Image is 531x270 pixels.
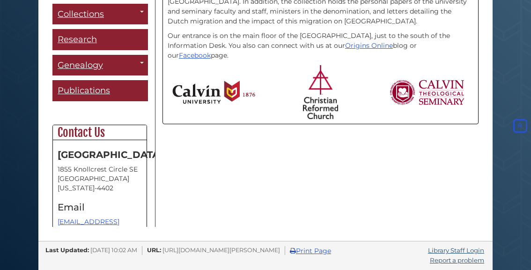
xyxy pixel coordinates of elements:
[511,121,529,130] a: Back to Top
[58,149,162,160] strong: [GEOGRAPHIC_DATA]
[168,31,473,60] p: Our entrance is on the main floor of the [GEOGRAPHIC_DATA], just to the south of the Information ...
[58,217,119,246] a: [EMAIL_ADDRESS][PERSON_NAME][DOMAIN_NAME]
[162,247,280,254] span: [URL][DOMAIN_NAME][PERSON_NAME]
[53,125,147,140] h2: Contact Us
[52,55,148,76] a: Genealogy
[58,34,97,45] span: Research
[58,165,142,193] address: 1855 Knollcrest Circle SE [GEOGRAPHIC_DATA][US_STATE]-4402
[58,9,104,19] span: Collections
[172,81,255,104] img: Calvin University
[45,247,89,254] span: Last Updated:
[345,41,393,50] a: Origins Online
[58,202,142,212] h4: Email
[52,29,148,50] a: Research
[389,80,465,105] img: Calvin Theological Seminary
[290,247,296,254] i: Print Page
[147,247,161,254] span: URL:
[303,65,338,119] img: Christian Reformed Church
[52,4,148,25] a: Collections
[428,247,484,254] a: Library Staff Login
[58,60,103,70] span: Genealogy
[58,85,110,96] span: Publications
[90,247,137,254] span: [DATE] 10:02 AM
[430,256,484,264] a: Report a problem
[179,51,211,60] a: Facebook
[290,247,331,255] a: Print Page
[52,80,148,101] a: Publications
